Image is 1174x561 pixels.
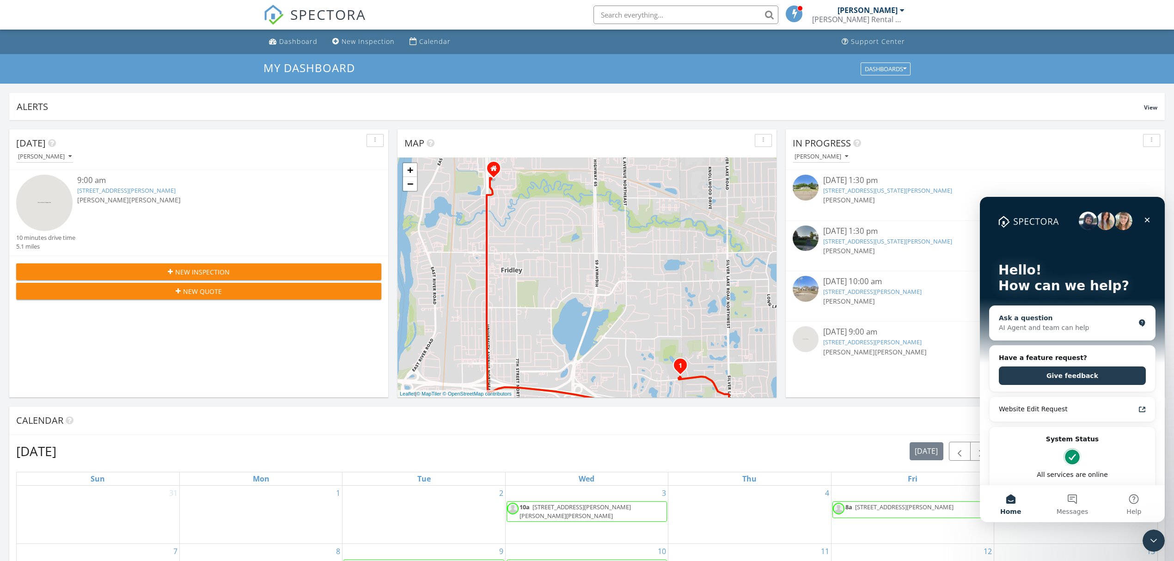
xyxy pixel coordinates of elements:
[679,363,682,369] i: 1
[819,544,831,559] a: Go to September 11, 2025
[660,486,668,500] a: Go to September 3, 2025
[577,472,596,485] a: Wednesday
[823,237,952,245] a: [STREET_ADDRESS][US_STATE][PERSON_NAME]
[823,338,922,346] a: [STREET_ADDRESS][PERSON_NAME]
[16,414,63,427] span: Calendar
[279,37,318,46] div: Dashboard
[77,175,351,186] div: 9:00 am
[668,486,831,544] td: Go to September 4, 2025
[167,486,179,500] a: Go to August 31, 2025
[263,60,355,75] span: My Dashboard
[861,62,911,75] button: Dashboards
[823,326,1127,338] div: [DATE] 9:00 am
[838,33,909,50] a: Support Center
[334,544,342,559] a: Go to September 8, 2025
[16,283,381,299] button: New Quote
[656,544,668,559] a: Go to September 10, 2025
[263,12,366,32] a: SPECTORA
[793,326,819,352] img: streetview
[823,246,875,255] span: [PERSON_NAME]
[18,153,72,160] div: [PERSON_NAME]
[982,544,994,559] a: Go to September 12, 2025
[406,33,454,50] a: Calendar
[831,486,994,544] td: Go to September 5, 2025
[403,163,417,177] a: Zoom in
[793,276,819,302] img: streetview
[793,175,1158,215] a: [DATE] 1:30 pm [STREET_ADDRESS][US_STATE][PERSON_NAME] [PERSON_NAME]
[1144,104,1157,111] span: View
[334,486,342,500] a: Go to September 1, 2025
[290,5,366,24] span: SPECTORA
[400,391,415,396] a: Leaflet
[855,503,954,511] span: [STREET_ADDRESS][PERSON_NAME]
[17,486,179,544] td: Go to August 31, 2025
[342,37,395,46] div: New Inspection
[1143,530,1165,552] iframe: Intercom live chat
[823,348,875,356] span: [PERSON_NAME]
[823,287,922,296] a: [STREET_ADDRESS][PERSON_NAME]
[865,66,906,72] div: Dashboards
[179,486,342,544] td: Go to September 1, 2025
[949,442,971,461] button: Previous month
[823,175,1127,186] div: [DATE] 1:30 pm
[77,195,129,204] span: [PERSON_NAME]
[397,390,514,398] div: |
[89,472,107,485] a: Sunday
[416,391,441,396] a: © MapTiler
[16,137,46,149] span: [DATE]
[16,242,75,251] div: 5.1 miles
[823,226,1127,237] div: [DATE] 1:30 pm
[171,544,179,559] a: Go to September 7, 2025
[419,37,451,46] div: Calendar
[251,472,271,485] a: Monday
[875,348,927,356] span: [PERSON_NAME]
[793,151,850,163] button: [PERSON_NAME]
[906,472,919,485] a: Friday
[497,544,505,559] a: Go to September 9, 2025
[740,472,758,485] a: Thursday
[793,137,851,149] span: In Progress
[851,37,905,46] div: Support Center
[795,153,848,160] div: [PERSON_NAME]
[129,195,181,204] span: [PERSON_NAME]
[520,503,631,520] a: 10a [STREET_ADDRESS][PERSON_NAME][PERSON_NAME][PERSON_NAME]
[265,33,321,50] a: Dashboard
[403,177,417,191] a: Zoom out
[494,168,499,174] div: 7071 University Ave NE, Fridley MN 55432
[175,267,230,277] span: New Inspection
[507,503,519,514] img: default-user-f0147aede5fd5fa78ca7ade42f37bd4542148d508eef1c3d3ea960f66861d68b.jpg
[838,6,898,15] div: [PERSON_NAME]
[793,326,1158,367] a: [DATE] 9:00 am [STREET_ADDRESS][PERSON_NAME] [PERSON_NAME][PERSON_NAME]
[793,226,1158,266] a: [DATE] 1:30 pm [STREET_ADDRESS][US_STATE][PERSON_NAME] [PERSON_NAME]
[443,391,512,396] a: © OpenStreetMap contributors
[823,276,1127,287] div: [DATE] 10:00 am
[845,503,852,511] span: 8a
[497,486,505,500] a: Go to September 2, 2025
[16,263,381,280] button: New Inspection
[507,501,667,522] a: 10a [STREET_ADDRESS][PERSON_NAME][PERSON_NAME][PERSON_NAME]
[77,186,176,195] a: [STREET_ADDRESS][PERSON_NAME]
[16,442,56,460] h2: [DATE]
[832,501,993,518] a: 8a [STREET_ADDRESS][PERSON_NAME]
[845,503,955,511] a: 8a [STREET_ADDRESS][PERSON_NAME]
[793,226,819,251] img: streetview
[416,472,433,485] a: Tuesday
[680,365,686,371] div: 1601 N Innsbruck Dr 190, Fridley, MN 55432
